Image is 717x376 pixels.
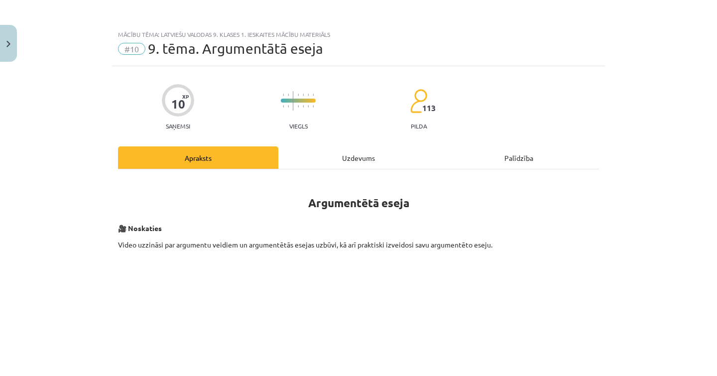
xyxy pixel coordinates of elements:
p: pilda [411,123,427,129]
span: #10 [118,43,145,55]
div: Apraksts [118,146,278,169]
div: Mācību tēma: Latviešu valodas 9. klases 1. ieskaites mācību materiāls [118,31,599,38]
img: students-c634bb4e5e11cddfef0936a35e636f08e4e9abd3cc4e673bd6f9a4125e45ecb1.svg [410,89,427,114]
img: icon-short-line-57e1e144782c952c97e751825c79c345078a6d821885a25fce030b3d8c18986b.svg [308,105,309,108]
p: Saņemsi [162,123,194,129]
div: Palīdzība [439,146,599,169]
img: icon-short-line-57e1e144782c952c97e751825c79c345078a6d821885a25fce030b3d8c18986b.svg [288,105,289,108]
img: icon-short-line-57e1e144782c952c97e751825c79c345078a6d821885a25fce030b3d8c18986b.svg [308,94,309,96]
img: icon-short-line-57e1e144782c952c97e751825c79c345078a6d821885a25fce030b3d8c18986b.svg [288,94,289,96]
span: 113 [422,104,436,113]
img: icon-short-line-57e1e144782c952c97e751825c79c345078a6d821885a25fce030b3d8c18986b.svg [283,105,284,108]
strong: 🎥 Noskaties [118,224,162,233]
img: icon-short-line-57e1e144782c952c97e751825c79c345078a6d821885a25fce030b3d8c18986b.svg [298,105,299,108]
img: icon-short-line-57e1e144782c952c97e751825c79c345078a6d821885a25fce030b3d8c18986b.svg [283,94,284,96]
strong: Argumentētā eseja [308,196,409,210]
span: XP [182,94,189,99]
img: icon-close-lesson-0947bae3869378f0d4975bcd49f059093ad1ed9edebbc8119c70593378902aed.svg [6,41,10,47]
div: Uzdevums [278,146,439,169]
img: icon-short-line-57e1e144782c952c97e751825c79c345078a6d821885a25fce030b3d8c18986b.svg [298,94,299,96]
p: Viegls [289,123,308,129]
img: icon-short-line-57e1e144782c952c97e751825c79c345078a6d821885a25fce030b3d8c18986b.svg [303,94,304,96]
div: 10 [171,97,185,111]
img: icon-short-line-57e1e144782c952c97e751825c79c345078a6d821885a25fce030b3d8c18986b.svg [313,94,314,96]
img: icon-short-line-57e1e144782c952c97e751825c79c345078a6d821885a25fce030b3d8c18986b.svg [313,105,314,108]
img: icon-long-line-d9ea69661e0d244f92f715978eff75569469978d946b2353a9bb055b3ed8787d.svg [293,91,294,111]
p: Video uzzināsi par argumentu veidiem un argumentētās esejas uzbūvi, kā arī praktiski izveidosi sa... [118,240,599,260]
span: 9. tēma. Argumentātā eseja [148,40,323,57]
img: icon-short-line-57e1e144782c952c97e751825c79c345078a6d821885a25fce030b3d8c18986b.svg [303,105,304,108]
